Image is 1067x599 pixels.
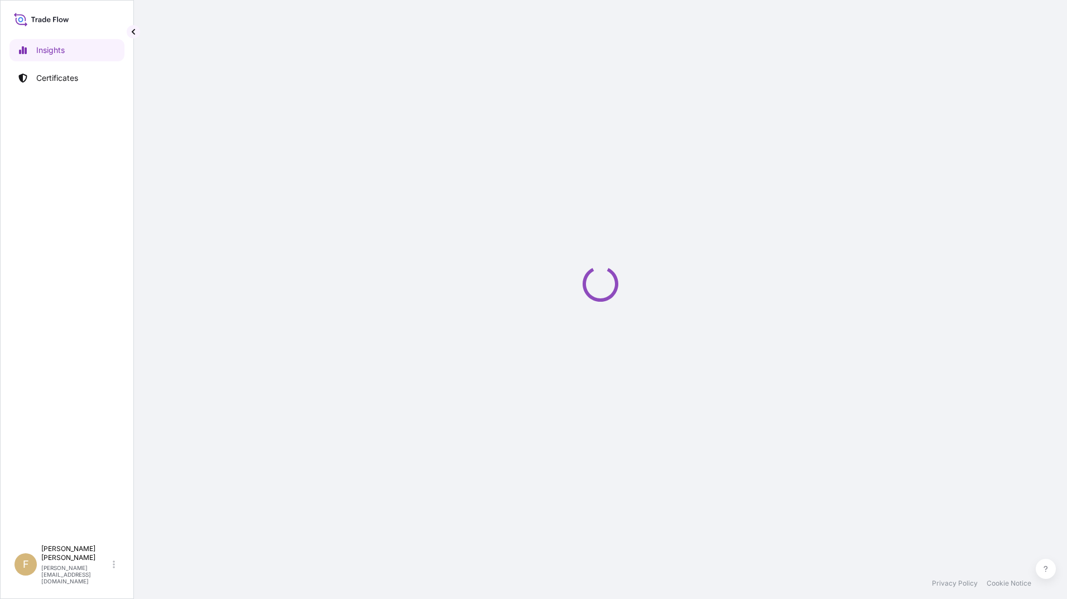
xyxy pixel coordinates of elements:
p: [PERSON_NAME][EMAIL_ADDRESS][DOMAIN_NAME] [41,564,110,584]
p: Certificates [36,73,78,84]
a: Certificates [9,67,124,89]
a: Insights [9,39,124,61]
span: F [23,559,29,570]
p: [PERSON_NAME] [PERSON_NAME] [41,544,110,562]
a: Privacy Policy [932,579,978,588]
p: Insights [36,45,65,56]
a: Cookie Notice [987,579,1031,588]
